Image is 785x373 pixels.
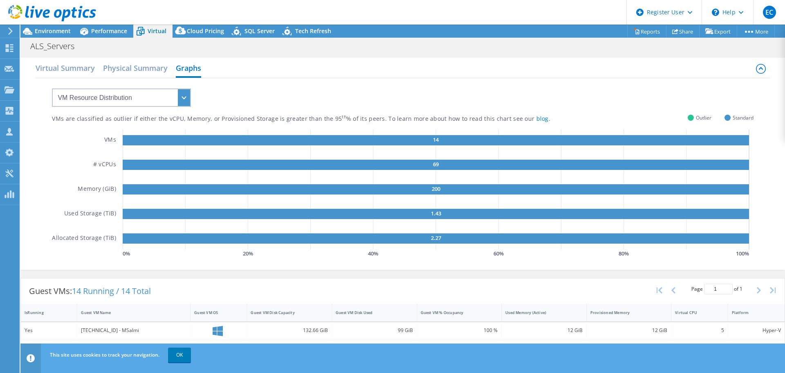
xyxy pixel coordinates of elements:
[590,310,658,315] div: Provisioned Memory
[81,310,177,315] div: Guest VM Name
[50,351,159,358] span: This site uses cookies to track your navigation.
[505,310,573,315] div: Used Memory (Active)
[431,210,441,217] text: 1.43
[72,285,151,296] span: 14 Running / 14 Total
[35,27,71,35] span: Environment
[64,209,116,219] h5: Used Storage (TiB)
[732,310,771,315] div: Platform
[336,310,403,315] div: Guest VM Disk Used
[733,113,754,122] span: Standard
[342,114,346,120] sup: th
[675,326,724,335] div: 5
[91,27,127,35] span: Performance
[704,284,733,294] input: jump to page
[81,326,186,335] div: [TECHNICAL_ID] - MSalmi
[505,326,583,335] div: 12 GiB
[696,113,711,122] span: Outlier
[431,185,440,192] text: 200
[194,310,233,315] div: Guest VM OS
[740,285,742,292] span: 1
[627,25,666,38] a: Reports
[244,27,275,35] span: SQL Server
[148,27,166,35] span: Virtual
[336,326,413,335] div: 99 GiB
[421,310,488,315] div: Guest VM % Occupancy
[36,60,95,76] h2: Virtual Summary
[251,326,328,335] div: 132.66 GiB
[25,310,63,315] div: IsRunning
[732,326,781,335] div: Hyper-V
[431,234,441,242] text: 2.27
[737,25,775,38] a: More
[123,250,130,257] text: 0 %
[433,136,439,143] text: 14
[493,250,504,257] text: 60 %
[619,250,629,257] text: 80 %
[590,326,668,335] div: 12 GiB
[368,250,378,257] text: 40 %
[712,9,719,16] svg: \n
[736,250,749,257] text: 100 %
[187,27,224,35] span: Cloud Pricing
[536,115,549,122] a: blog
[176,60,201,78] h2: Graphs
[52,115,591,123] div: VMs are classified as outlier if either the vCPU, Memory, or Provisioned Storage is greater than ...
[78,184,116,194] h5: Memory (GiB)
[27,42,87,51] h1: ALS_Servers
[93,160,116,170] h5: # vCPUs
[104,135,116,145] h5: VMs
[103,60,168,76] h2: Physical Summary
[699,25,737,38] a: Export
[666,25,700,38] a: Share
[295,27,331,35] span: Tech Refresh
[763,6,776,19] span: EC
[675,310,714,315] div: Virtual CPU
[52,233,116,244] h5: Allocated Storage (TiB)
[168,348,191,362] a: OK
[25,326,73,335] div: Yes
[433,161,439,168] text: 69
[243,250,253,257] text: 20 %
[21,278,159,304] div: Guest VMs:
[421,326,498,335] div: 100 %
[251,310,318,315] div: Guest VM Disk Capacity
[123,249,754,258] svg: GaugeChartPercentageAxisTexta
[691,284,742,294] span: Page of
